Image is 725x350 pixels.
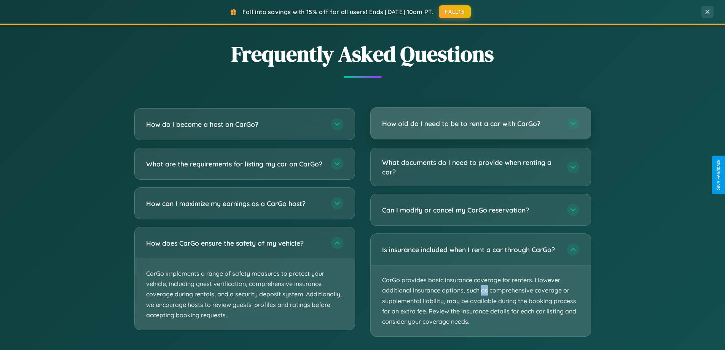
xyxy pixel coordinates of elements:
[146,238,323,248] h3: How does CarGo ensure the safety of my vehicle?
[146,159,323,169] h3: What are the requirements for listing my car on CarGo?
[242,8,433,16] span: Fall into savings with 15% off for all users! Ends [DATE] 10am PT.
[371,265,591,336] p: CarGo provides basic insurance coverage for renters. However, additional insurance options, such ...
[382,158,559,176] h3: What documents do I need to provide when renting a car?
[382,245,559,254] h3: Is insurance included when I rent a car through CarGo?
[146,120,323,129] h3: How do I become a host on CarGo?
[439,5,471,18] button: FALL15
[382,119,559,128] h3: How old do I need to be to rent a car with CarGo?
[382,205,559,215] h3: Can I modify or cancel my CarGo reservation?
[135,259,355,330] p: CarGo implements a range of safety measures to protect your vehicle, including guest verification...
[146,199,323,208] h3: How can I maximize my earnings as a CarGo host?
[716,160,721,190] div: Give Feedback
[134,39,591,69] h2: Frequently Asked Questions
